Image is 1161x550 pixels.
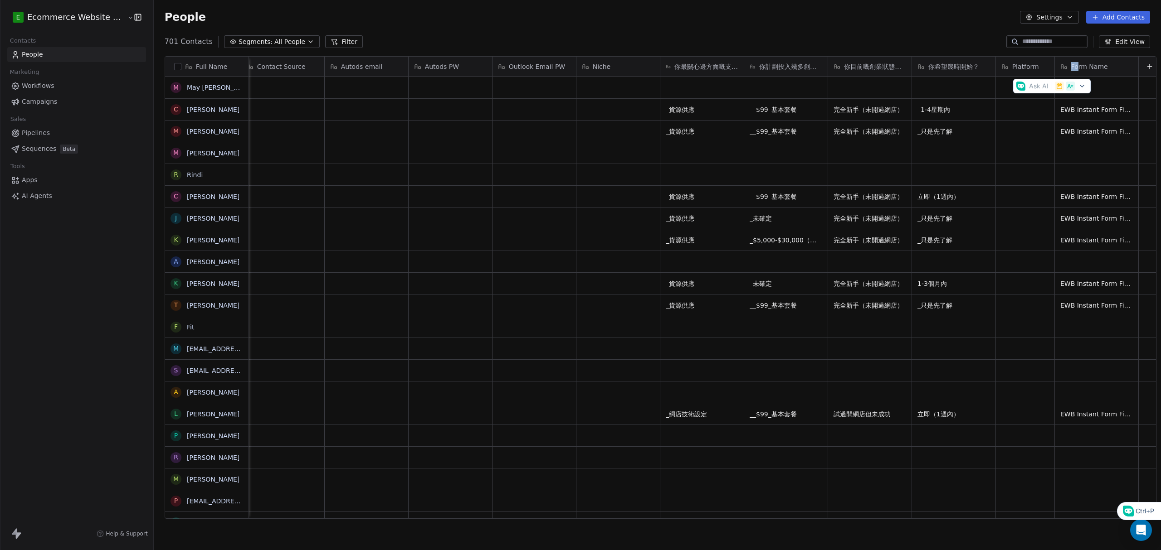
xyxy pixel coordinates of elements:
span: Platform [1012,62,1039,71]
span: AI Agents [22,191,52,201]
span: _未確定 [750,518,822,527]
span: Contacts [6,34,40,48]
span: Autods PW [425,62,459,71]
div: m [173,126,179,136]
span: Full Name [196,62,228,71]
div: M [173,474,179,484]
span: EWB Instant Form Final [1060,518,1133,527]
span: Pipelines [22,128,50,138]
span: Help & Support [106,530,147,537]
span: 完全新手（未開過網店） [834,236,906,245]
span: 完全新手（未開過網店） [834,279,906,288]
a: [EMAIL_ADDRESS][DOMAIN_NAME] [187,367,298,374]
div: A [174,387,178,397]
span: 完全新手（未開過網店） [834,127,906,136]
a: [PERSON_NAME] [187,280,239,287]
a: Workflows [7,78,146,93]
a: [EMAIL_ADDRESS][DOMAIN_NAME] [187,345,298,352]
span: EWB Instant Form Final [1060,236,1133,245]
button: Settings [1020,11,1078,24]
span: __$99_基本套餐 [750,301,822,310]
div: Niche [576,57,660,76]
a: [PERSON_NAME] [187,410,239,418]
div: A [174,257,178,266]
span: People [22,50,43,59]
span: _只是先了解 [917,301,990,310]
span: 完全新手（未開過網店） [834,192,906,201]
div: Form Name [1055,57,1138,76]
div: 你目前嘅創業狀態係？ [828,57,912,76]
button: Filter [325,35,363,48]
span: EWB Instant Form Final [1060,279,1133,288]
a: [PERSON_NAME] [187,236,239,244]
span: Sales [6,112,30,126]
a: [PERSON_NAME] [187,193,239,200]
span: 立即（1週內） [917,192,990,201]
span: _只是先了解 [917,236,990,245]
a: [PERSON_NAME] [187,150,239,157]
div: Autods email [325,57,408,76]
a: [PERSON_NAME] [187,454,239,461]
a: Fit [187,323,194,331]
span: _網店技術設定 [666,410,738,419]
div: R [174,453,178,462]
span: Form Name [1071,62,1108,71]
div: C [174,192,178,201]
div: J [175,213,177,223]
div: F [174,322,178,332]
span: Contact Source [257,62,306,71]
span: Apps [22,175,38,185]
span: _$5,000-$30,000（教練指導） [750,236,822,245]
a: Rindi [187,171,203,179]
span: 完全新手（未開過網店） [834,518,906,527]
span: E [16,13,20,22]
span: 你目前嘅創業狀態係？ [844,62,906,71]
span: Tools [6,159,29,173]
div: K [174,235,178,245]
span: Beta [60,145,78,154]
span: 你計劃投入幾多創業資金？ [759,62,822,71]
span: EWB Instant Form Final [1060,301,1133,310]
span: All People [274,37,305,47]
span: 完全新手（未開過網店） [834,214,906,223]
span: 試過開網店但未成功 [834,410,906,419]
span: EWB Instant Form Final [1060,105,1133,114]
span: _未確定 [750,279,822,288]
span: 1-3個月內 [917,279,990,288]
span: _貨源供應 [666,518,738,527]
span: 701 Contacts [165,36,213,47]
span: EWB Instant Form Final [1060,214,1133,223]
div: Platform [996,57,1054,76]
a: [PERSON_NAME] [187,389,239,396]
div: C [174,105,178,114]
span: Sequences [22,144,56,154]
span: 完全新手（未開過網店） [834,105,906,114]
span: Campaigns [22,97,57,106]
span: 立即（1週內） [917,518,990,527]
span: __$99_基本套餐 [750,410,822,419]
a: AI Agents [7,188,146,203]
a: May [PERSON_NAME] [PERSON_NAME] [187,84,309,91]
a: Pipelines [7,125,146,140]
button: Add Contacts [1086,11,1150,24]
span: EWB Instant Form Final [1060,127,1133,136]
span: _貨源供應 [666,236,738,245]
div: K [174,279,178,288]
div: Full Name [165,57,249,76]
div: Autods PW [409,57,492,76]
span: _1-4星期內 [917,105,990,114]
span: 你希望幾時開始？ [928,62,979,71]
a: [PERSON_NAME] [187,302,239,309]
span: _只是先了解 [917,214,990,223]
span: Workflows [22,81,54,91]
div: Outlook Email PW [493,57,576,76]
a: Piggy [187,519,204,526]
span: 你最關心邊方面嘅支援？ (多選) [674,62,738,71]
a: [PERSON_NAME] [187,128,239,135]
span: Marketing [6,65,43,79]
div: P [174,431,177,440]
div: 你希望幾時開始？ [912,57,995,76]
div: p [174,496,177,506]
div: R [174,170,178,179]
span: _貨源供應 [666,214,738,223]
